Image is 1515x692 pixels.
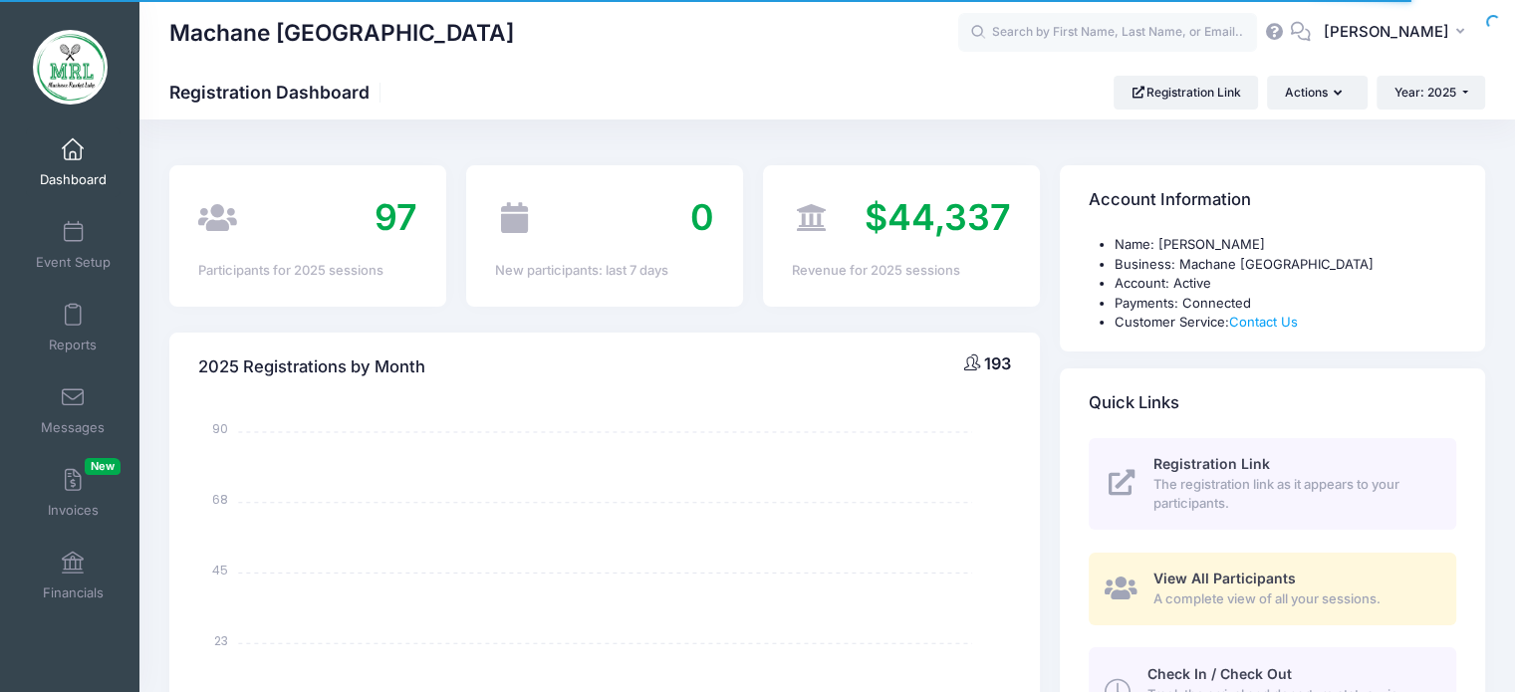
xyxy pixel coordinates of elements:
[1394,85,1456,100] span: Year: 2025
[865,195,1011,239] span: $44,337
[1146,665,1291,682] span: Check In / Check Out
[169,10,514,56] h1: Machane [GEOGRAPHIC_DATA]
[1114,76,1258,110] a: Registration Link
[1267,76,1367,110] button: Actions
[1115,255,1456,275] li: Business: Machane [GEOGRAPHIC_DATA]
[40,171,107,188] span: Dashboard
[1089,374,1179,431] h4: Quick Links
[1377,76,1485,110] button: Year: 2025
[1229,314,1298,330] a: Contact Us
[1089,438,1456,530] a: Registration Link The registration link as it appears to your participants.
[1311,10,1485,56] button: [PERSON_NAME]
[41,419,105,436] span: Messages
[33,30,108,105] img: Machane Racket Lake
[49,337,97,353] span: Reports
[495,261,714,281] div: New participants: last 7 days
[36,254,111,271] span: Event Setup
[26,375,121,445] a: Messages
[213,562,229,578] tspan: 45
[1115,235,1456,255] li: Name: [PERSON_NAME]
[1153,589,1433,609] span: A complete view of all your sessions.
[1324,21,1449,43] span: [PERSON_NAME]
[375,195,417,239] span: 97
[213,420,229,437] tspan: 90
[1089,172,1251,229] h4: Account Information
[169,82,386,103] h1: Registration Dashboard
[43,584,104,601] span: Financials
[1115,313,1456,333] li: Customer Service:
[26,293,121,362] a: Reports
[26,458,121,528] a: InvoicesNew
[1115,274,1456,294] li: Account: Active
[26,541,121,610] a: Financials
[1153,570,1296,586] span: View All Participants
[958,13,1257,53] input: Search by First Name, Last Name, or Email...
[1089,553,1456,625] a: View All Participants A complete view of all your sessions.
[690,195,714,239] span: 0
[26,210,121,280] a: Event Setup
[85,458,121,475] span: New
[792,261,1011,281] div: Revenue for 2025 sessions
[1115,294,1456,314] li: Payments: Connected
[213,491,229,508] tspan: 68
[26,127,121,197] a: Dashboard
[984,353,1011,373] span: 193
[198,339,425,395] h4: 2025 Registrations by Month
[1153,475,1433,514] span: The registration link as it appears to your participants.
[1153,455,1270,472] span: Registration Link
[215,631,229,648] tspan: 23
[198,261,417,281] div: Participants for 2025 sessions
[48,502,99,519] span: Invoices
